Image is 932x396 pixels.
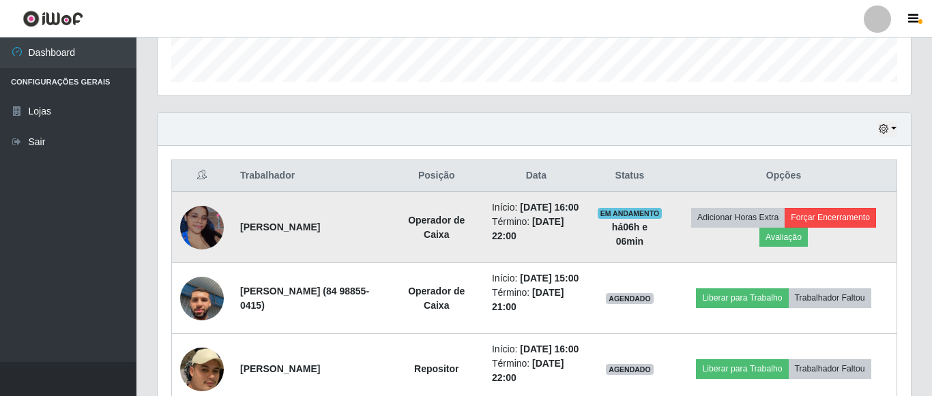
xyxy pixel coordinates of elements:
time: [DATE] 16:00 [520,202,579,213]
th: Status [589,160,671,192]
span: EM ANDAMENTO [598,208,662,219]
strong: Operador de Caixa [408,286,465,311]
button: Liberar para Trabalho [696,359,788,378]
span: AGENDADO [606,293,654,304]
img: CoreUI Logo [23,10,83,27]
button: Avaliação [759,228,808,247]
li: Início: [492,342,581,356]
img: 1752607957253.jpeg [180,260,224,337]
strong: [PERSON_NAME] [240,222,320,232]
th: Trabalhador [232,160,390,192]
li: Término: [492,215,581,243]
strong: Repositor [414,363,458,374]
button: Trabalhador Faltou [789,288,871,307]
time: [DATE] 15:00 [520,273,579,284]
li: Início: [492,271,581,286]
li: Término: [492,286,581,314]
span: AGENDADO [606,364,654,375]
button: Trabalhador Faltou [789,359,871,378]
th: Posição [390,160,484,192]
th: Data [484,160,589,192]
img: 1758062513094.jpeg [180,179,224,275]
strong: há 06 h e 06 min [612,222,647,247]
button: Adicionar Horas Extra [691,208,785,227]
li: Término: [492,356,581,385]
li: Início: [492,200,581,215]
strong: [PERSON_NAME] (84 98855-0415) [240,286,369,311]
time: [DATE] 16:00 [520,344,579,354]
strong: [PERSON_NAME] [240,363,320,374]
strong: Operador de Caixa [408,215,465,240]
th: Opções [671,160,897,192]
button: Liberar para Trabalho [696,288,788,307]
button: Forçar Encerramento [785,208,876,227]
